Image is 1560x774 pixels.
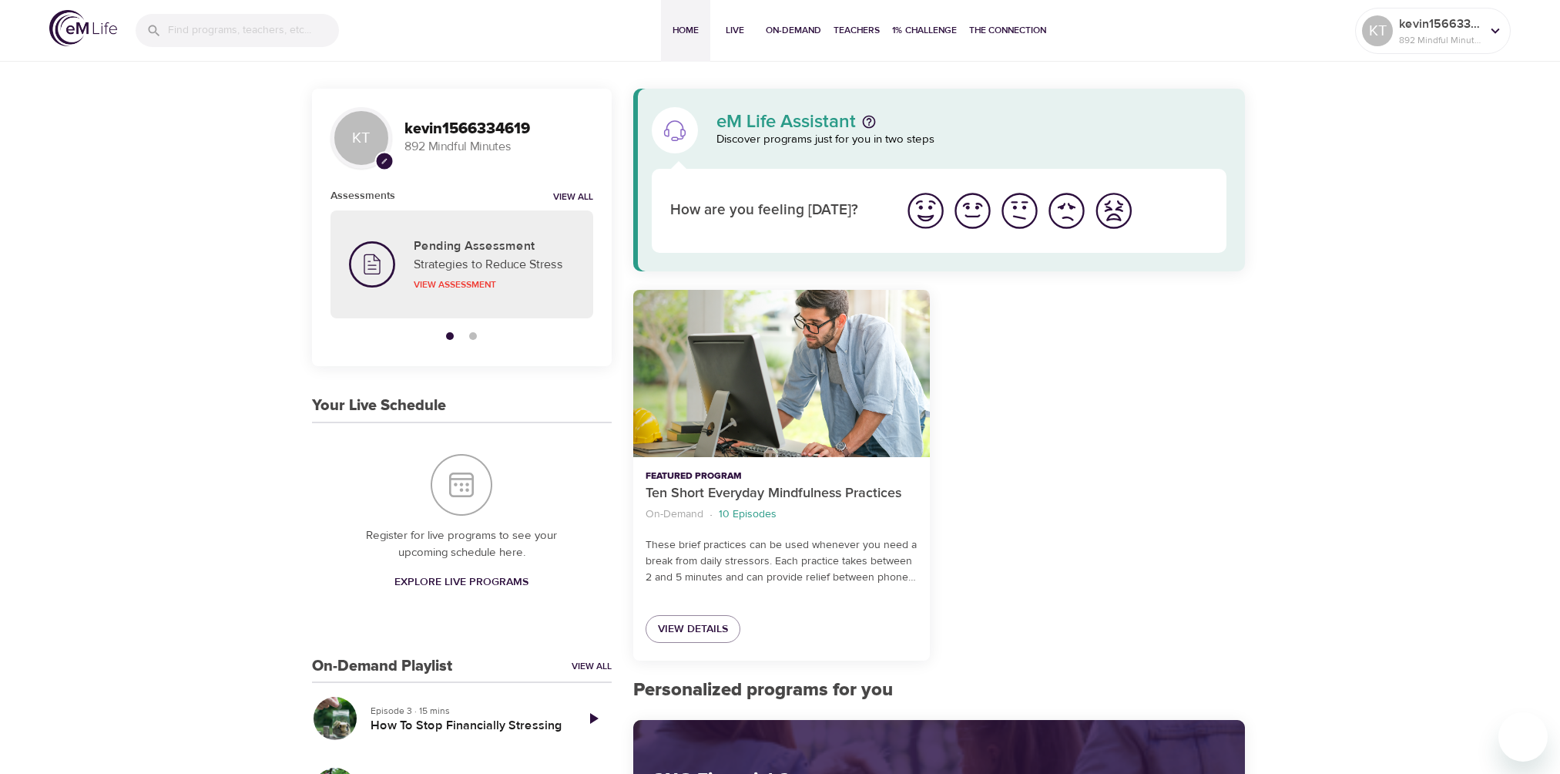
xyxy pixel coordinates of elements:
button: I'm feeling bad [1043,187,1090,234]
li: · [710,504,713,525]
span: View Details [658,620,728,639]
button: Ten Short Everyday Mindfulness Practices [633,290,930,457]
p: eM Life Assistant [716,113,856,131]
a: Play Episode [575,700,612,737]
p: How are you feeling [DATE]? [670,200,884,222]
img: eM Life Assistant [663,118,687,143]
p: Episode 3 · 15 mins [371,704,562,718]
h3: Your Live Schedule [312,397,446,415]
h5: How To Stop Financially Stressing [371,718,562,734]
img: Your Live Schedule [431,454,492,516]
p: Ten Short Everyday Mindfulness Practices [646,483,918,504]
img: great [904,190,947,232]
a: View Details [646,615,740,644]
p: 892 Mindful Minutes [1399,33,1481,47]
p: Strategies to Reduce Stress [414,255,575,274]
img: bad [1045,190,1088,232]
span: Home [667,22,704,39]
div: KT [330,107,392,169]
div: KT [1362,15,1393,46]
a: View all notifications [553,191,593,204]
img: worst [1092,190,1135,232]
a: Explore Live Programs [388,568,535,597]
button: I'm feeling good [949,187,996,234]
h5: Pending Assessment [414,238,575,254]
button: I'm feeling worst [1090,187,1137,234]
span: Teachers [834,22,880,39]
p: Featured Program [646,469,918,483]
h3: kevin1566334619 [404,120,593,138]
p: Discover programs just for you in two steps [716,131,1227,149]
input: Find programs, teachers, etc... [168,14,339,47]
span: Live [716,22,753,39]
img: logo [49,10,117,46]
p: Register for live programs to see your upcoming schedule here. [343,527,581,562]
a: View All [572,660,612,673]
h2: Personalized programs for you [633,679,1246,702]
nav: breadcrumb [646,504,918,525]
p: On-Demand [646,506,703,523]
span: 1% Challenge [892,22,957,39]
p: These brief practices can be used whenever you need a break from daily stressors. Each practice t... [646,537,918,586]
iframe: Button to launch messaging window [1498,712,1548,762]
p: kevin1566334619 [1399,15,1481,33]
h6: Assessments [330,187,395,204]
span: Explore Live Programs [394,573,528,592]
button: How To Stop Financially Stressing [312,695,358,742]
h3: On-Demand Playlist [312,658,452,675]
button: I'm feeling great [902,187,949,234]
img: good [951,190,994,232]
p: 892 Mindful Minutes [404,138,593,156]
span: On-Demand [766,22,821,39]
p: View Assessment [414,278,575,291]
span: The Connection [969,22,1046,39]
p: 10 Episodes [719,506,777,523]
img: ok [998,190,1041,232]
button: I'm feeling ok [996,187,1043,234]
